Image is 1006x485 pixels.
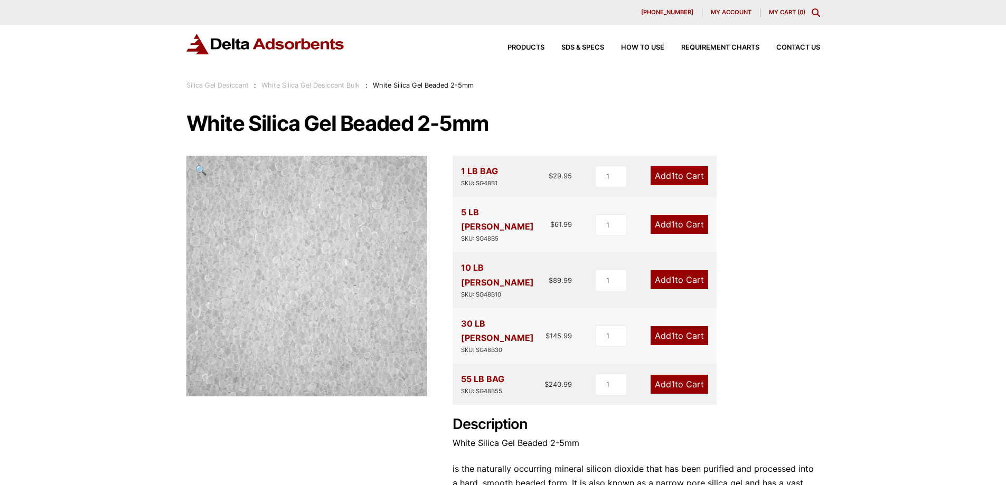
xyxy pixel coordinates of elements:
div: SKU: SG48B10 [461,290,549,300]
div: Toggle Modal Content [812,8,820,17]
span: $ [544,380,549,388]
span: $ [549,276,553,284]
span: $ [549,172,553,180]
a: Products [491,44,544,51]
a: Add1to Cart [651,215,708,234]
div: SKU: SG48B1 [461,178,498,188]
a: SDS & SPECS [544,44,604,51]
span: 1 [671,170,675,181]
a: Add1to Cart [651,166,708,185]
span: : [254,81,256,89]
span: $ [546,331,550,340]
a: My Cart (0) [769,8,805,16]
div: SKU: SG48B5 [461,234,551,244]
span: My account [711,9,751,15]
span: How to Use [621,44,664,51]
a: Add1to Cart [651,375,708,394]
bdi: 61.99 [550,220,572,229]
span: 🔍 [195,164,207,176]
span: Requirement Charts [681,44,759,51]
bdi: 29.95 [549,172,572,180]
a: Add1to Cart [651,270,708,289]
h2: Description [453,416,820,433]
p: White Silica Gel Beaded 2-5mm [453,436,820,450]
span: 1 [671,330,675,341]
span: 0 [800,8,803,16]
div: 55 LB BAG [461,372,504,396]
a: [PHONE_NUMBER] [633,8,702,17]
div: 10 LB [PERSON_NAME] [461,261,549,299]
img: Delta Adsorbents [186,34,345,54]
a: View full-screen image gallery [186,156,215,185]
img: White Beaded Silica Gel [186,156,427,396]
a: My account [702,8,760,17]
span: $ [550,220,554,229]
div: 5 LB [PERSON_NAME] [461,205,551,244]
span: SDS & SPECS [561,44,604,51]
div: SKU: SG48B55 [461,386,504,396]
a: White Silica Gel Desiccant Bulk [261,81,360,89]
h1: White Silica Gel Beaded 2-5mm [186,112,820,135]
bdi: 89.99 [549,276,572,284]
div: SKU: SG48B30 [461,345,546,355]
span: [PHONE_NUMBER] [641,9,693,15]
a: Add1to Cart [651,326,708,345]
a: White Beaded Silica Gel [186,270,427,280]
a: Contact Us [759,44,820,51]
span: 1 [671,219,675,230]
a: Requirement Charts [664,44,759,51]
span: 1 [671,379,675,389]
span: Products [507,44,544,51]
bdi: 240.99 [544,380,572,388]
div: 30 LB [PERSON_NAME] [461,317,546,355]
a: How to Use [604,44,664,51]
a: Silica Gel Desiccant [186,81,249,89]
div: 1 LB BAG [461,164,498,188]
span: 1 [671,274,675,285]
span: White Silica Gel Beaded 2-5mm [373,81,474,89]
span: : [365,81,368,89]
bdi: 145.99 [546,331,572,340]
span: Contact Us [776,44,820,51]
